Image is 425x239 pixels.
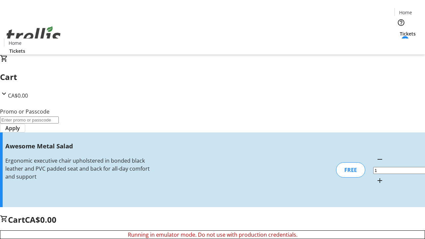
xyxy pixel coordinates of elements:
[373,153,386,166] button: Decrement by one
[5,124,20,132] span: Apply
[373,174,386,187] button: Increment by one
[5,141,150,151] h3: Awesome Metal Salad
[394,16,408,29] button: Help
[4,19,63,52] img: Orient E2E Organization myAtfUgaN3's Logo
[5,157,150,181] div: Ergonomic executive chair upholstered in bonded black leather and PVC padded seat and back for al...
[394,37,408,50] button: Cart
[336,162,365,178] div: FREE
[9,40,22,46] span: Home
[400,30,416,37] span: Tickets
[9,47,25,54] span: Tickets
[4,47,31,54] a: Tickets
[25,214,56,225] span: CA$0.00
[395,9,416,16] a: Home
[8,92,28,99] span: CA$0.00
[399,9,412,16] span: Home
[4,40,26,46] a: Home
[394,30,421,37] a: Tickets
